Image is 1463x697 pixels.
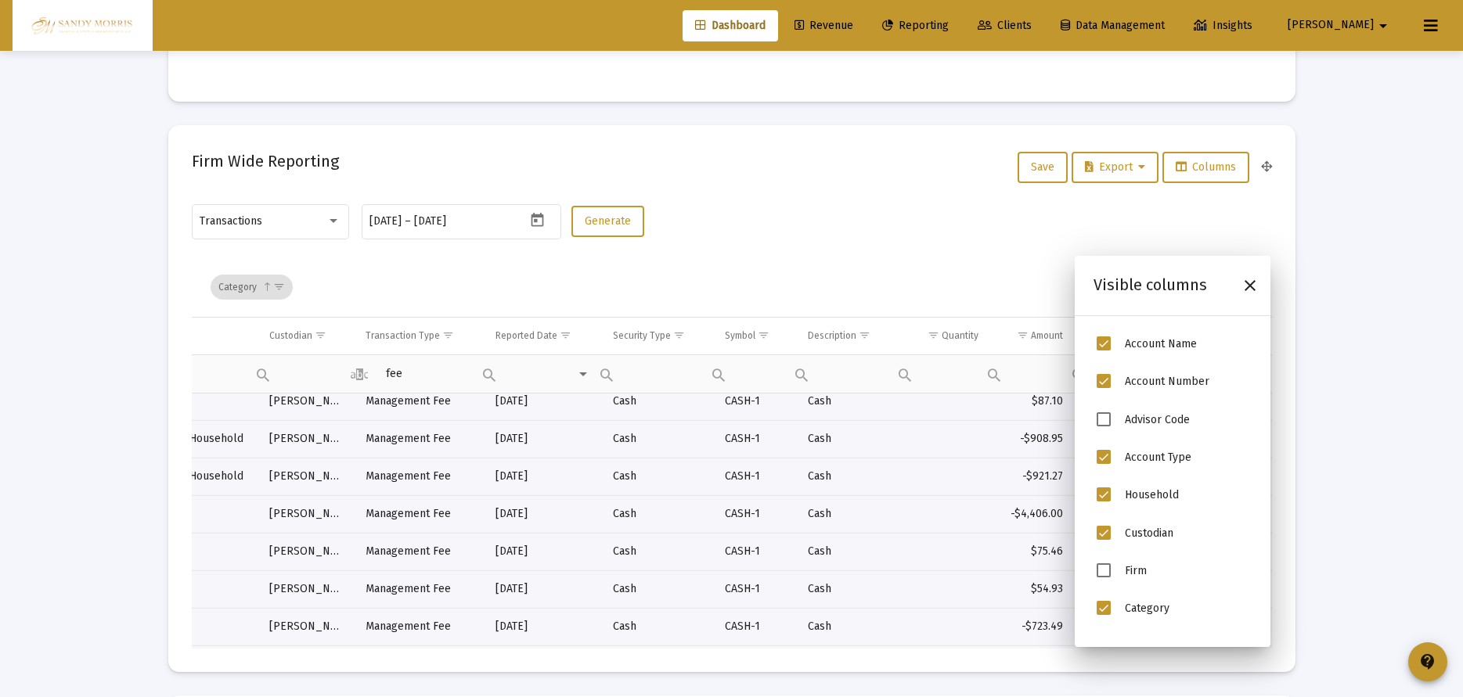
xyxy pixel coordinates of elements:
[989,570,1075,608] td: $54.93
[269,329,312,342] div: Custodian
[1094,325,1252,363] li: Account Name
[714,420,797,458] td: CASH-1
[1125,451,1191,464] span: Account Type
[585,214,631,228] span: Generate
[602,533,714,570] td: Cash
[797,570,900,608] td: Cash
[1094,628,1252,666] li: Transaction Type
[1094,363,1252,401] li: Account Number
[1418,652,1437,671] mat-icon: contact_support
[882,19,949,32] span: Reporting
[1125,375,1209,389] span: Account Number
[560,329,571,341] span: Show filter options for column 'Reported Date'
[414,215,489,228] input: End date
[405,215,411,228] span: –
[258,355,354,393] td: Filter cell
[602,495,714,533] td: Cash
[714,383,797,420] td: CASH-1
[1374,10,1393,41] mat-icon: arrow_drop_down
[1288,19,1374,32] span: [PERSON_NAME]
[495,329,557,342] div: Reported Date
[355,608,485,645] td: Management Fee
[485,608,602,645] td: [DATE]
[965,10,1044,41] a: Clients
[355,495,485,533] td: Management Fee
[1048,10,1177,41] a: Data Management
[485,533,602,570] td: [DATE]
[1094,401,1252,439] li: Advisor Code
[602,570,714,608] td: Cash
[1181,10,1265,41] a: Insights
[571,206,644,237] button: Generate
[613,329,671,342] div: Security Type
[1125,602,1169,616] span: Category
[797,318,900,355] td: Column Description
[200,214,262,228] span: Transactions
[355,383,485,420] td: Management Fee
[1031,329,1063,342] div: Amount
[258,383,354,420] td: [PERSON_NAME]
[989,318,1075,355] td: Column Amount
[797,495,900,533] td: Cash
[485,383,602,420] td: [DATE]
[258,533,354,570] td: [PERSON_NAME]
[1269,9,1411,41] button: [PERSON_NAME]
[1125,526,1173,540] span: Custodian
[1094,515,1252,552] li: Custodian
[1094,552,1252,590] li: Firm
[1125,564,1147,577] span: Firm
[273,281,285,293] span: Show filter options for column 'undefined'
[900,355,989,393] td: Filter cell
[355,458,485,495] td: Management Fee
[782,10,866,41] a: Revenue
[355,533,485,570] td: Management Fee
[714,533,797,570] td: CASH-1
[211,275,293,300] div: Category
[355,570,485,608] td: Management Fee
[797,420,900,458] td: Cash
[211,257,1261,317] div: Data grid toolbar
[928,329,939,341] span: Show filter options for column 'Quantity'
[24,10,141,41] img: Dashboard
[714,570,797,608] td: CASH-1
[1094,590,1252,627] li: Category
[989,458,1075,495] td: -$921.27
[942,329,978,342] div: Quantity
[485,458,602,495] td: [DATE]
[602,608,714,645] td: Cash
[714,458,797,495] td: CASH-1
[442,329,454,341] span: Show filter options for column 'Transaction Type'
[258,458,354,495] td: [PERSON_NAME]
[1072,152,1159,183] button: Export
[258,608,354,645] td: [PERSON_NAME]
[725,329,755,342] div: Symbol
[797,608,900,645] td: Cash
[989,495,1075,533] td: -$4,406.00
[797,533,900,570] td: Cash
[795,19,853,32] span: Revenue
[1085,160,1145,174] span: Export
[1094,439,1252,476] li: Account Type
[485,420,602,458] td: [DATE]
[602,420,714,458] td: Cash
[485,570,602,608] td: [DATE]
[258,570,354,608] td: [PERSON_NAME]
[808,329,856,342] div: Description
[366,329,440,342] div: Transaction Type
[526,209,549,232] button: Open calendar
[1075,256,1270,647] div: Column Chooser
[714,495,797,533] td: CASH-1
[989,355,1075,393] td: Filter cell
[714,318,797,355] td: Column Symbol
[258,420,354,458] td: [PERSON_NAME]
[1125,489,1179,502] span: Household
[989,533,1075,570] td: $75.46
[870,10,961,41] a: Reporting
[485,318,602,355] td: Column Reported Date
[355,355,485,393] td: Filter cell
[797,355,900,393] td: Filter cell
[485,355,602,393] td: Filter cell
[315,329,326,341] span: Show filter options for column 'Custodian'
[989,608,1075,645] td: -$723.49
[758,329,769,341] span: Show filter options for column 'Symbol'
